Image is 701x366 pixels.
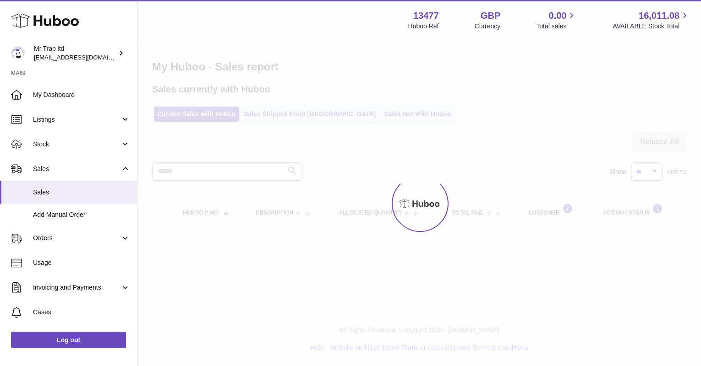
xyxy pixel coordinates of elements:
[33,188,130,197] span: Sales
[33,283,120,292] span: Invoicing and Payments
[33,91,130,99] span: My Dashboard
[33,140,120,149] span: Stock
[11,332,126,348] a: Log out
[408,22,439,31] div: Huboo Ref
[639,10,679,22] span: 16,011.08
[33,308,130,317] span: Cases
[536,10,577,31] a: 0.00 Total sales
[613,10,690,31] a: 16,011.08 AVAILABLE Stock Total
[413,10,439,22] strong: 13477
[33,210,130,219] span: Add Manual Order
[33,234,120,242] span: Orders
[475,22,501,31] div: Currency
[33,165,120,173] span: Sales
[11,46,25,60] img: office@grabacz.eu
[34,44,116,62] div: Mr.Trap ltd
[34,54,135,61] span: [EMAIL_ADDRESS][DOMAIN_NAME]
[481,10,500,22] strong: GBP
[549,10,567,22] span: 0.00
[613,22,690,31] span: AVAILABLE Stock Total
[536,22,577,31] span: Total sales
[33,258,130,267] span: Usage
[33,115,120,124] span: Listings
